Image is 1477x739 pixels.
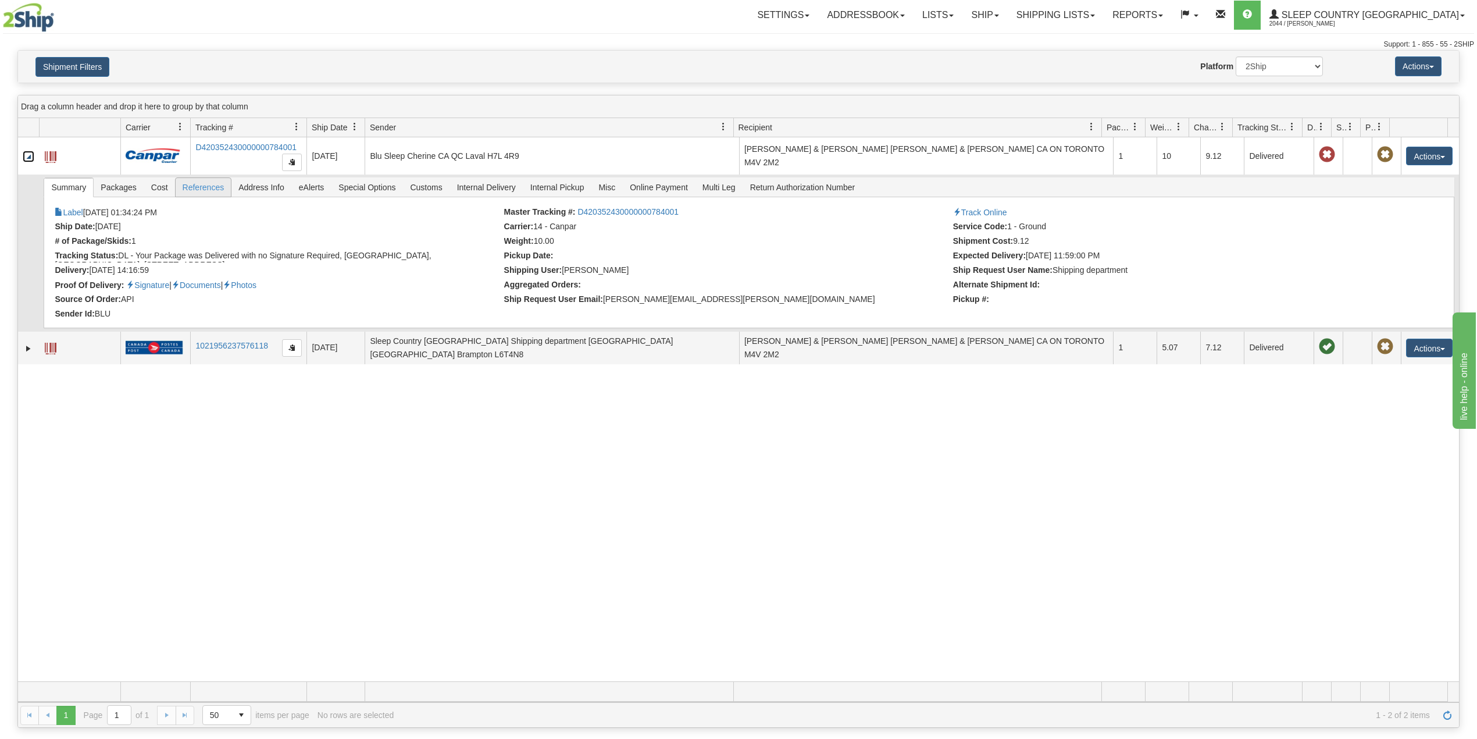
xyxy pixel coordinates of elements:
[55,222,501,233] li: [DATE]
[126,340,183,355] img: 20 - Canada Post
[331,178,402,197] span: Special Options
[1365,122,1375,133] span: Pickup Status
[504,265,562,275] strong: Shipping User:
[1107,122,1131,133] span: Packages
[55,280,501,292] li: | |
[55,251,118,260] strong: Tracking Status:
[170,117,190,137] a: Carrier filter column settings
[172,280,221,290] a: Proof of delivery documents
[953,265,1399,277] li: Shipping department
[1406,147,1453,165] button: Actions
[312,122,347,133] span: Ship Date
[282,154,302,171] button: Copy to clipboard
[1395,56,1442,76] button: Actions
[1150,122,1175,133] span: Weight
[818,1,914,30] a: Addressbook
[1113,332,1157,364] td: 1
[195,341,268,350] a: 1021956237576118
[55,265,501,277] li: [DATE] 14:16:59
[713,117,733,137] a: Sender filter column settings
[306,137,365,175] td: [DATE]
[504,222,950,233] li: 14 - Canpar
[953,236,1013,246] strong: Shipment Cost:
[504,251,554,260] strong: Pickup Date:
[1282,117,1302,137] a: Tracking Status filter column settings
[1307,122,1317,133] span: Delivery Status
[403,178,449,197] span: Customs
[195,122,233,133] span: Tracking #
[1450,310,1476,429] iframe: chat widget
[55,251,501,262] li: DL - Your Package was Delivered with no Signature Required, [GEOGRAPHIC_DATA], [GEOGRAPHIC_DATA],...
[523,178,591,197] span: Internal Pickup
[23,343,34,354] a: Expand
[1082,117,1101,137] a: Recipient filter column settings
[914,1,962,30] a: Lists
[210,709,225,721] span: 50
[591,178,622,197] span: Misc
[695,178,743,197] span: Multi Leg
[231,178,291,197] span: Address Info
[35,57,109,77] button: Shipment Filters
[504,207,576,216] strong: Master Tracking #:
[317,710,394,720] div: No rows are selected
[195,143,297,152] a: D420352430000000784001
[577,207,679,216] a: D420352430000000784001
[126,280,169,290] a: Proof of delivery signature
[365,137,739,175] td: Blu Sleep Cherine CA QC Laval H7L 4R9
[282,339,302,357] button: Copy to clipboard
[176,178,231,197] span: References
[55,208,83,217] a: Label
[94,178,143,197] span: Packages
[738,122,772,133] span: Recipient
[55,236,501,248] li: 1
[1406,339,1453,357] button: Actions
[504,222,534,231] strong: Carrier:
[739,332,1114,364] td: [PERSON_NAME] & [PERSON_NAME] [PERSON_NAME] & [PERSON_NAME] CA ON TORONTO M4V 2M2
[1269,18,1357,30] span: 2044 / [PERSON_NAME]
[953,280,1040,289] strong: Alternate Shipment Id:
[962,1,1007,30] a: Ship
[1104,1,1172,30] a: Reports
[953,222,1399,233] li: 1 - Ground
[623,178,695,197] span: Online Payment
[202,705,309,725] span: items per page
[55,309,501,321] li: BLU
[1336,122,1346,133] span: Shipment Issues
[953,251,1399,262] li: [DATE] 11:59:00 PM
[45,146,56,165] a: Label
[504,294,603,304] strong: Ship Request User Email:
[1340,117,1360,137] a: Shipment Issues filter column settings
[450,178,523,197] span: Internal Delivery
[55,222,95,231] strong: Ship Date:
[1157,332,1200,364] td: 5.07
[748,1,818,30] a: Settings
[55,280,124,290] strong: Proof Of Delivery:
[287,117,306,137] a: Tracking # filter column settings
[1244,332,1314,364] td: Delivered
[1377,147,1393,163] span: Pickup Not Assigned
[1125,117,1145,137] a: Packages filter column settings
[1157,137,1200,175] td: 10
[1169,117,1189,137] a: Weight filter column settings
[365,332,739,364] td: Sleep Country [GEOGRAPHIC_DATA] Shipping department [GEOGRAPHIC_DATA] [GEOGRAPHIC_DATA] Brampton ...
[1311,117,1331,137] a: Delivery Status filter column settings
[1200,61,1233,72] label: Platform
[1237,122,1288,133] span: Tracking Status
[55,236,131,246] strong: # of Package/Skids:
[504,236,534,246] strong: Weight:
[23,151,34,162] a: Collapse
[953,265,1053,275] strong: Ship Request User Name:
[1438,706,1457,724] a: Refresh
[223,280,256,290] a: Proof of delivery images
[1319,339,1335,355] span: On time
[953,294,989,304] strong: Pickup #:
[1008,1,1104,30] a: Shipping lists
[1377,339,1393,355] span: Pickup Not Assigned
[292,178,331,197] span: eAlerts
[739,137,1114,175] td: [PERSON_NAME] & [PERSON_NAME] [PERSON_NAME] & [PERSON_NAME] CA ON TORONTO M4V 2M2
[402,710,1430,720] span: 1 - 2 of 2 items
[1369,117,1389,137] a: Pickup Status filter column settings
[504,294,950,306] li: [PERSON_NAME][EMAIL_ADDRESS][PERSON_NAME][DOMAIN_NAME]
[126,148,180,163] img: 14 - Canpar
[953,208,1007,217] a: Track Online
